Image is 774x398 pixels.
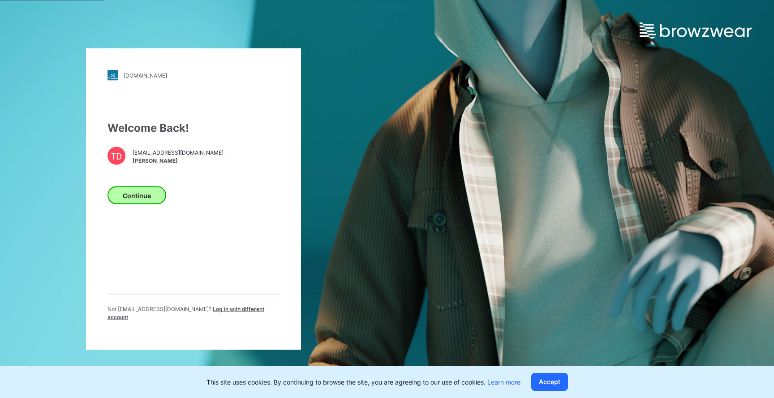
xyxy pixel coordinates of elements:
div: TD [107,147,125,165]
a: [DOMAIN_NAME] [107,70,279,81]
a: Learn more [487,378,520,386]
div: Welcome Back! [107,120,279,136]
span: [PERSON_NAME] [133,156,224,164]
p: This site uses cookies. By continuing to browse the site, you are agreeing to our use of cookies. [206,377,520,387]
img: browzwear-logo.e42bd6dac1945053ebaf764b6aa21510.svg [640,22,752,39]
img: stylezone-logo.562084cfcfab977791bfbf7441f1a819.svg [107,70,118,81]
div: [DOMAIN_NAME] [124,72,167,78]
p: Not [EMAIL_ADDRESS][DOMAIN_NAME] ? [107,305,279,321]
span: [EMAIL_ADDRESS][DOMAIN_NAME] [133,148,224,156]
button: Continue [107,186,166,204]
button: Accept [531,373,568,391]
